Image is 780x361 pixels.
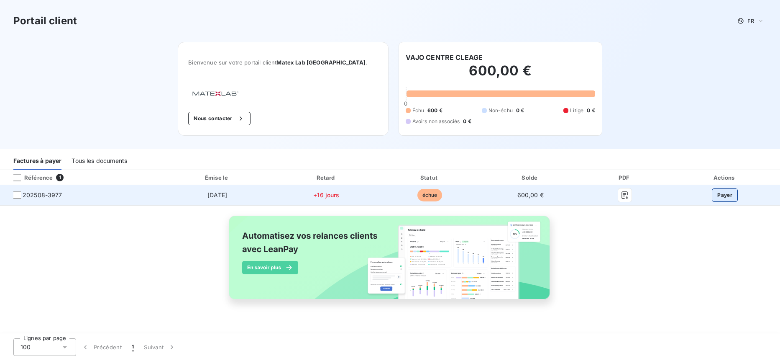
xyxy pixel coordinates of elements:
div: Solde [482,173,578,182]
span: 1 [56,174,64,181]
span: 202508-3977 [23,191,62,199]
div: Actions [671,173,778,182]
span: 600,00 € [517,191,544,199]
span: [DATE] [207,191,227,199]
span: 0 € [516,107,524,114]
button: Précédent [76,338,127,356]
img: Company logo [188,88,242,98]
div: PDF [582,173,668,182]
div: Retard [276,173,377,182]
span: Litige [570,107,583,114]
span: Matex Lab [GEOGRAPHIC_DATA] [276,59,366,66]
span: Échu [412,107,425,114]
button: Suivant [139,338,181,356]
h6: VAJO CENTRE CLEAGE [406,52,483,62]
span: 100 [20,343,31,351]
h2: 600,00 € [406,62,595,88]
div: Statut [380,173,479,182]
span: +16 jours [313,191,339,199]
h3: Portail client [13,13,77,28]
span: 1 [132,343,134,351]
span: 0 [404,100,407,107]
div: Tous les documents [72,152,127,170]
div: Factures à payer [13,152,61,170]
span: Bienvenue sur votre portail client . [188,59,378,66]
span: 0 € [463,118,471,125]
span: 600 € [427,107,442,114]
span: échue [417,189,442,201]
div: Émise le [162,173,273,182]
img: banner [221,211,559,314]
button: Nous contacter [188,112,250,125]
button: 1 [127,338,139,356]
span: Avoirs non associés [412,118,460,125]
span: FR [747,18,754,24]
span: 0 € [587,107,595,114]
div: Référence [7,174,53,181]
span: Non-échu [488,107,513,114]
button: Payer [712,188,738,202]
